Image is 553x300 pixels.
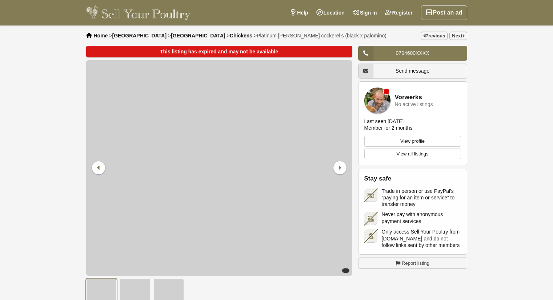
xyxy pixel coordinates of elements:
a: Location [312,5,349,20]
div: Member is offline [384,89,389,94]
a: Vorwerks [395,94,422,101]
a: Previous [421,32,448,40]
a: [GEOGRAPHIC_DATA] [112,33,167,38]
h2: Stay safe [364,175,461,182]
span: Trade in person or use PayPal's “paying for an item or service” to transfer money [382,188,461,208]
a: Post an ad [421,5,467,20]
div: Member for 2 months [364,125,413,131]
a: Sign in [349,5,381,20]
span: Send message [396,68,429,74]
a: Home [94,33,108,38]
span: 0794600XXXX [396,50,429,56]
div: No active listings [395,102,433,107]
a: Register [381,5,417,20]
img: Sell Your Poultry [86,5,191,20]
a: Help [286,5,312,20]
img: Platinum Vorwerk cockerel’s (black x palomino) - 1/3 [86,60,352,276]
li: > [227,33,252,38]
a: Report listing [358,258,467,269]
a: [GEOGRAPHIC_DATA] [171,33,225,38]
span: Never pay with anonymous payment services [382,211,461,224]
a: Next [449,32,467,40]
div: Last seen [DATE] [364,118,404,125]
span: Platinum [PERSON_NAME] cockerel’s (black x palomino) [257,33,386,38]
img: Vorwerks [364,88,390,114]
li: > [168,33,225,38]
div: This listing has expired and may not be available [86,46,352,57]
a: Chickens [230,33,252,38]
li: > [254,33,386,38]
a: View all listings [364,149,461,159]
span: Only access Sell Your Poultry from [DOMAIN_NAME] and do not follow links sent by other members [382,228,461,248]
a: 0794600XXXX [358,46,467,61]
a: View profile [364,136,461,147]
span: Report listing [402,260,429,267]
a: Send message [358,64,467,78]
li: > [109,33,167,38]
